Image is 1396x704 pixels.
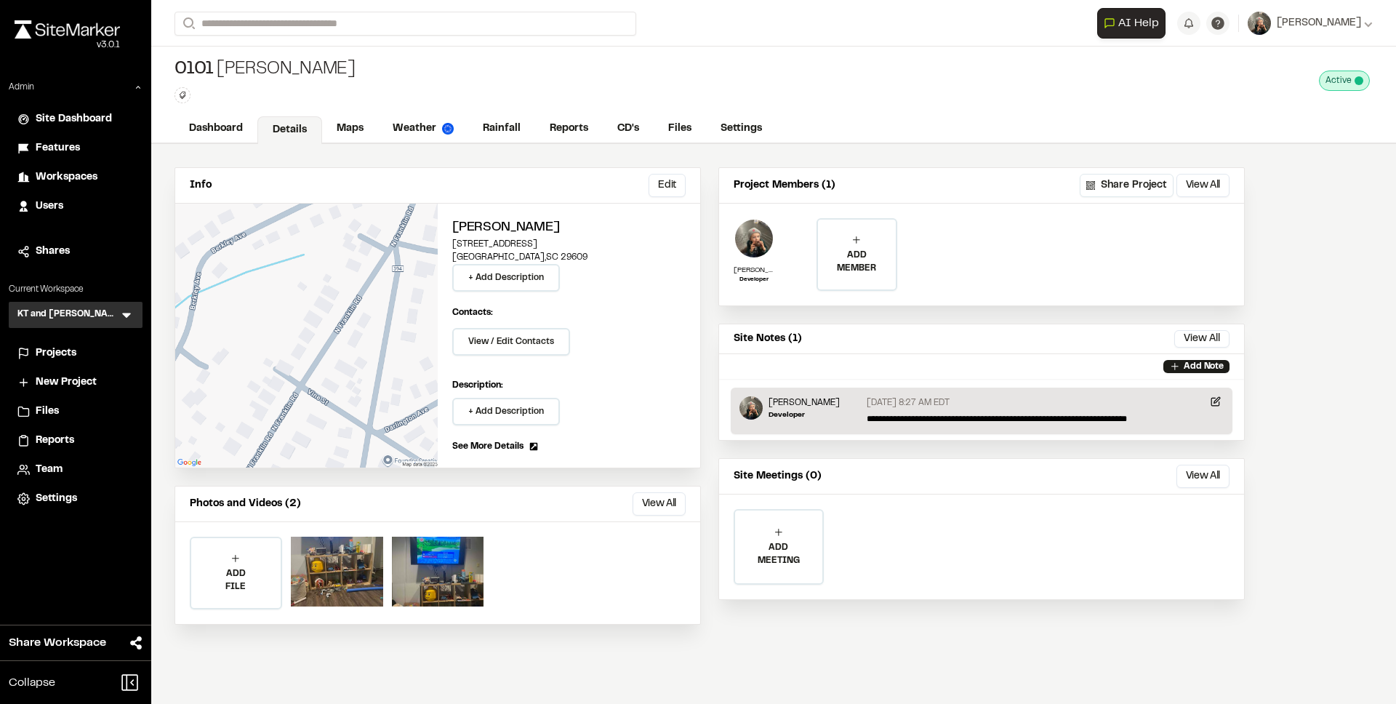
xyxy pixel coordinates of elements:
a: Files [654,115,706,143]
h2: [PERSON_NAME] [452,218,686,238]
button: Search [174,12,201,36]
a: Reports [535,115,603,143]
a: Files [17,404,134,420]
span: Features [36,140,80,156]
p: ADD FILE [191,567,281,593]
button: Edit Tags [174,87,190,103]
p: Site Notes (1) [734,331,802,347]
a: Features [17,140,134,156]
p: Site Meetings (0) [734,468,822,484]
button: + Add Description [452,398,560,425]
span: Collapse [9,674,55,692]
button: View All [1176,465,1229,488]
p: ADD MEMBER [818,249,895,275]
button: View All [1176,174,1229,197]
button: View All [1174,330,1229,348]
p: ADD MEETING [735,541,822,567]
a: Settings [17,491,134,507]
a: Reports [17,433,134,449]
h3: KT and [PERSON_NAME] [17,308,119,322]
p: Developer [769,409,840,420]
button: View All [633,492,686,516]
img: Tom Evans [739,396,763,420]
img: User [1248,12,1271,35]
img: rebrand.png [15,20,120,39]
span: 0101 [174,58,214,81]
button: Open AI Assistant [1097,8,1166,39]
img: Tom Evans [734,218,774,259]
button: + Add Description [452,264,560,292]
span: Reports [36,433,74,449]
a: Details [257,116,322,144]
span: Files [36,404,59,420]
p: [PERSON_NAME] [734,265,774,276]
a: CD's [603,115,654,143]
a: Dashboard [174,115,257,143]
p: Developer [734,276,774,284]
a: Workspaces [17,169,134,185]
a: New Project [17,375,134,391]
p: Contacts: [452,306,493,319]
a: Weather [378,115,468,143]
button: Edit [649,174,686,197]
p: Project Members (1) [734,177,835,193]
span: Share Workspace [9,634,106,652]
div: Open AI Assistant [1097,8,1171,39]
p: Add Note [1184,360,1224,373]
span: Workspaces [36,169,97,185]
span: Settings [36,491,77,507]
p: Description: [452,379,686,392]
p: Info [190,177,212,193]
span: Site Dashboard [36,111,112,127]
p: Admin [9,81,34,94]
span: Active [1325,74,1352,87]
span: Users [36,199,63,215]
span: Projects [36,345,76,361]
a: Shares [17,244,134,260]
button: Share Project [1080,174,1174,197]
p: [DATE] 8:27 AM EDT [867,396,950,409]
a: Rainfall [468,115,535,143]
div: [PERSON_NAME] [174,58,356,81]
a: Projects [17,345,134,361]
span: [PERSON_NAME] [1277,15,1361,31]
button: View / Edit Contacts [452,328,570,356]
a: Users [17,199,134,215]
a: Settings [706,115,777,143]
div: This project is active and counting against your active project count. [1319,71,1370,91]
span: Team [36,462,63,478]
p: [GEOGRAPHIC_DATA] , SC 29609 [452,251,686,264]
span: Shares [36,244,70,260]
img: precipai.png [442,123,454,135]
a: Maps [322,115,378,143]
p: Current Workspace [9,283,143,296]
p: [STREET_ADDRESS] [452,238,686,251]
p: [PERSON_NAME] [769,396,840,409]
span: See More Details [452,440,523,453]
a: Team [17,462,134,478]
a: Site Dashboard [17,111,134,127]
span: AI Help [1118,15,1159,32]
span: This project is active and counting against your active project count. [1355,76,1363,85]
button: [PERSON_NAME] [1248,12,1373,35]
div: Oh geez...please don't... [15,39,120,52]
p: Photos and Videos (2) [190,496,301,512]
span: New Project [36,375,97,391]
